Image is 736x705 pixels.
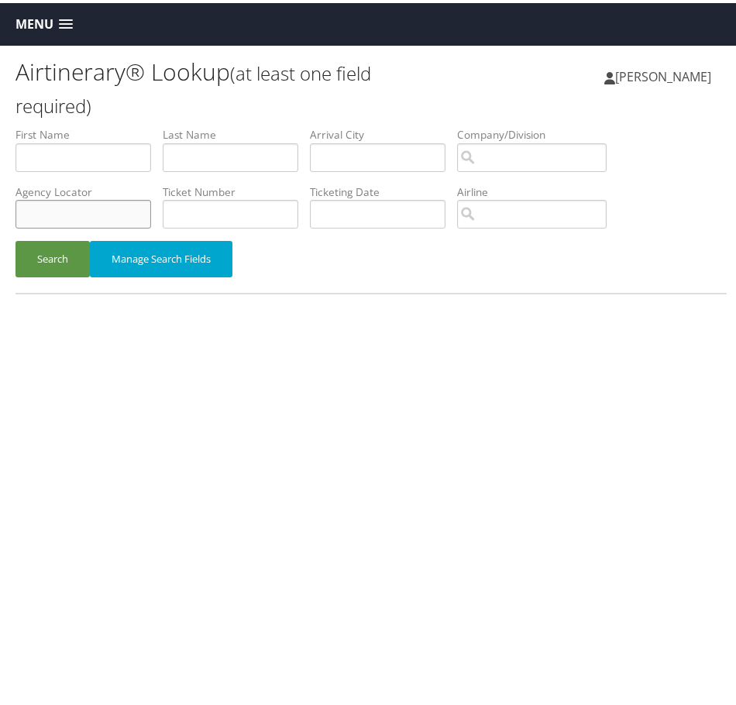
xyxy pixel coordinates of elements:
[457,124,618,139] label: Company/Division
[604,50,727,97] a: [PERSON_NAME]
[457,181,618,197] label: Airline
[15,238,90,274] button: Search
[8,9,81,34] a: Menu
[15,124,163,139] label: First Name
[90,238,232,274] button: Manage Search Fields
[615,65,711,82] span: [PERSON_NAME]
[310,124,457,139] label: Arrival City
[163,124,310,139] label: Last Name
[15,53,371,118] h1: Airtinerary® Lookup
[15,14,53,29] span: Menu
[163,181,310,197] label: Ticket Number
[15,181,163,197] label: Agency Locator
[310,181,457,197] label: Ticketing Date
